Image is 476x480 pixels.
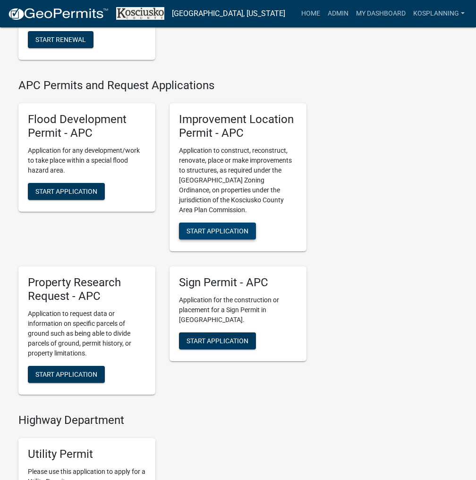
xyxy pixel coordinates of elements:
[324,5,352,23] a: Admin
[116,7,164,20] img: Kosciusko County, Indiana
[409,5,468,23] a: kosplanning
[28,183,105,200] button: Start Application
[297,5,324,23] a: Home
[35,35,86,43] span: Start Renewal
[187,337,248,344] span: Start Application
[28,31,93,48] button: Start Renewal
[28,309,146,358] p: Application to request data or information on specific parcels of ground such as being able to di...
[28,276,146,303] h5: Property Research Request - APC
[28,146,146,175] p: Application for any development/work to take place within a special flood hazard area.
[172,6,285,22] a: [GEOGRAPHIC_DATA], [US_STATE]
[179,332,256,349] button: Start Application
[179,295,297,325] p: Application for the construction or placement for a Sign Permit in [GEOGRAPHIC_DATA].
[28,113,146,140] h5: Flood Development Permit - APC
[18,79,306,92] h4: APC Permits and Request Applications
[35,370,97,378] span: Start Application
[28,447,146,461] h5: Utility Permit
[35,188,97,195] span: Start Application
[179,113,297,140] h5: Improvement Location Permit - APC
[179,146,297,215] p: Application to construct, reconstruct, renovate, place or make improvements to structures, as req...
[179,223,256,240] button: Start Application
[18,414,306,427] h4: Highway Department
[28,366,105,383] button: Start Application
[187,227,248,235] span: Start Application
[179,276,297,290] h5: Sign Permit - APC
[352,5,409,23] a: My Dashboard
